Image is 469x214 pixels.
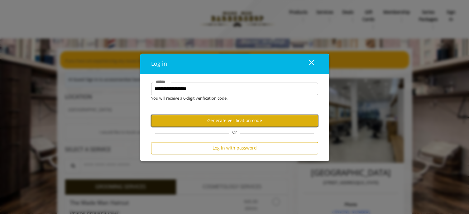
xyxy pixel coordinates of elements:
[151,60,167,67] span: Log in
[146,95,313,102] div: You will receive a 6-digit verification code.
[297,57,318,70] button: close dialog
[151,115,318,127] button: Generate verification code
[229,129,240,135] span: Or
[301,59,314,69] div: close dialog
[151,142,318,154] button: Log in with password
